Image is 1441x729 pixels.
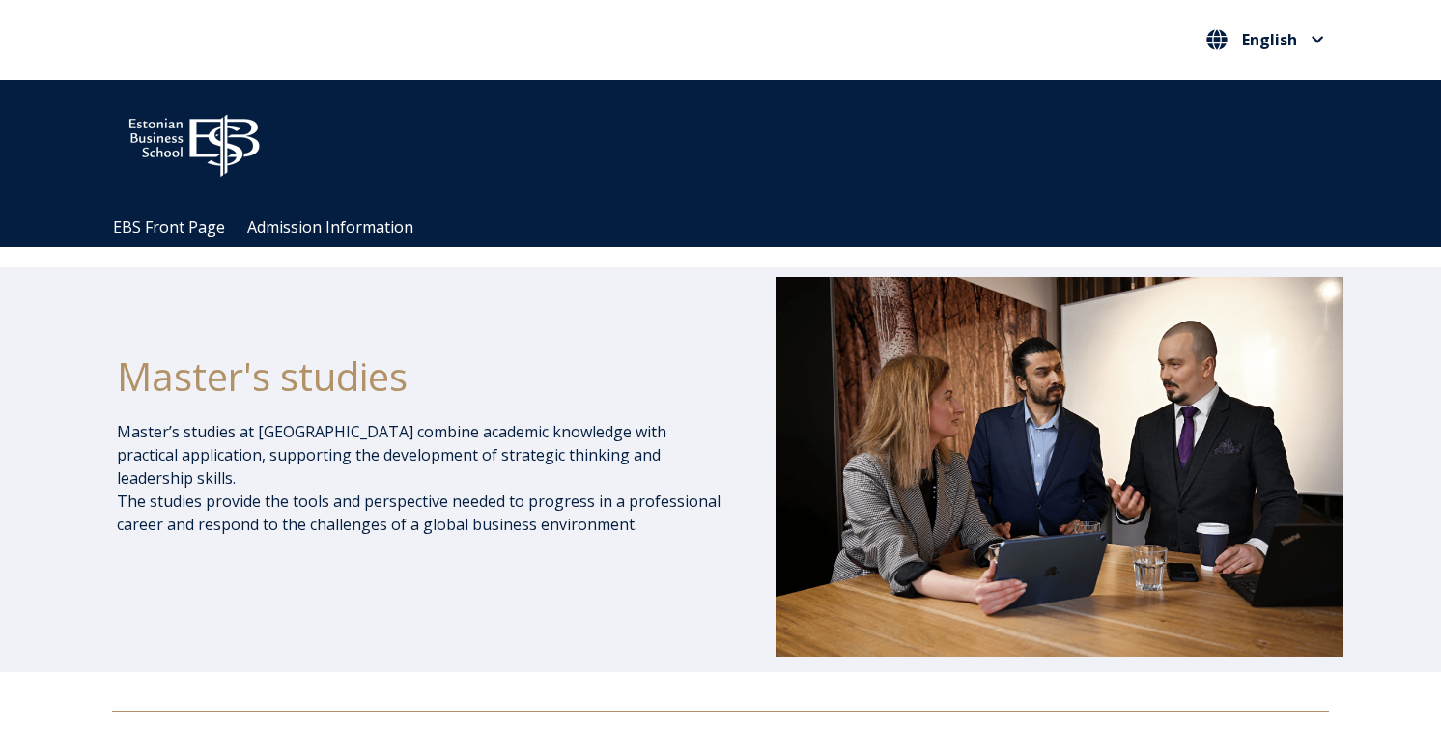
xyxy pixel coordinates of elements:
h1: Master's studies [117,352,723,401]
p: Master’s studies at [GEOGRAPHIC_DATA] combine academic knowledge with practical application, supp... [117,420,723,536]
button: English [1201,24,1329,55]
div: Navigation Menu [102,208,1358,247]
img: DSC_1073 [776,277,1343,656]
img: ebs_logo2016_white [112,99,276,182]
nav: Select your language [1201,24,1329,56]
a: EBS Front Page [113,216,225,238]
span: English [1242,32,1297,47]
span: Community for Growth and Resp [649,133,887,154]
a: Admission Information [247,216,413,238]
